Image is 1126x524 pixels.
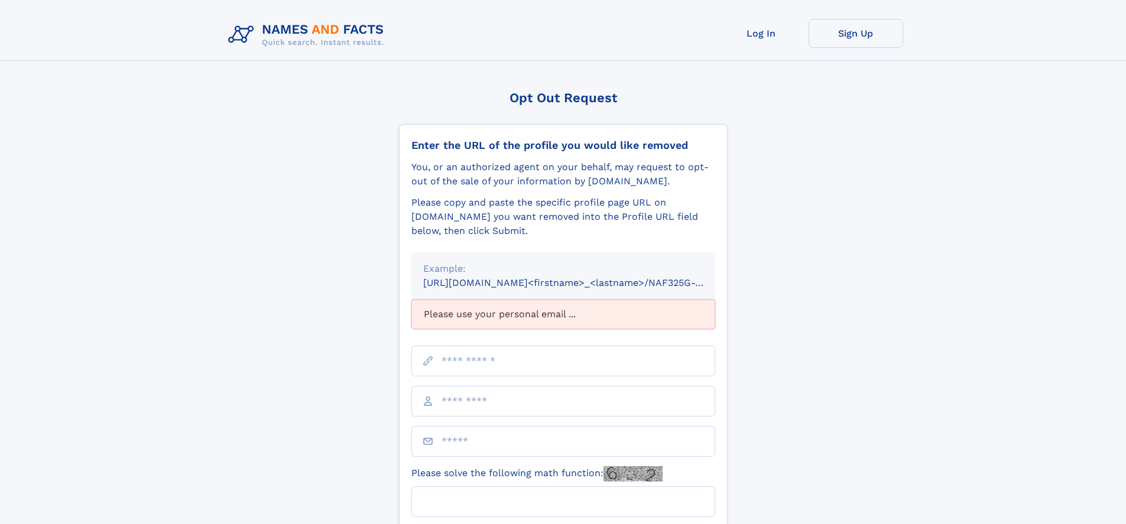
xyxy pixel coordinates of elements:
a: Sign Up [809,19,903,48]
div: Please use your personal email ... [411,300,715,329]
div: Enter the URL of the profile you would like removed [411,139,715,152]
div: You, or an authorized agent on your behalf, may request to opt-out of the sale of your informatio... [411,160,715,188]
label: Please solve the following math function: [411,466,663,481]
a: Log In [714,19,809,48]
small: [URL][DOMAIN_NAME]<firstname>_<lastname>/NAF325G-xxxxxxxx [423,277,738,288]
div: Example: [423,262,703,276]
div: Please copy and paste the specific profile page URL on [DOMAIN_NAME] you want removed into the Pr... [411,196,715,238]
div: Opt Out Request [399,90,728,105]
img: Logo Names and Facts [223,19,394,51]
